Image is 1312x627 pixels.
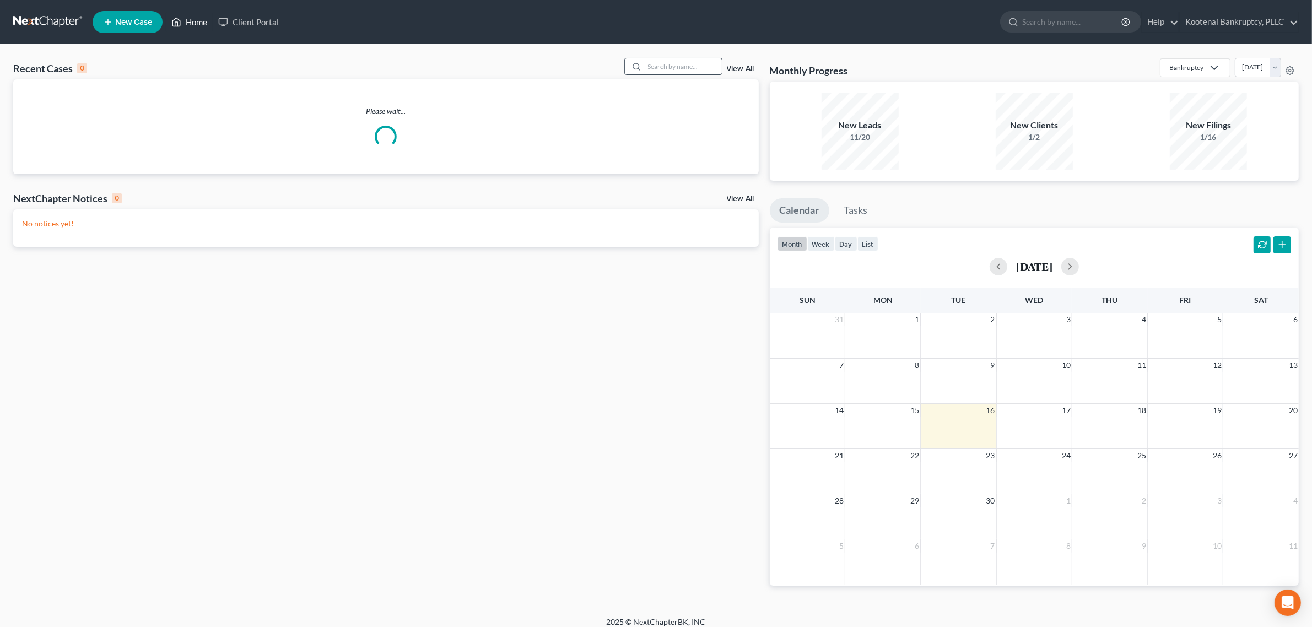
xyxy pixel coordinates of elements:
[13,192,122,205] div: NextChapter Notices
[1254,295,1268,305] span: Sat
[1292,313,1299,326] span: 6
[914,539,920,553] span: 6
[1016,261,1052,272] h2: [DATE]
[996,119,1073,132] div: New Clients
[1216,494,1223,507] span: 3
[985,404,996,417] span: 16
[1212,539,1223,553] span: 10
[834,313,845,326] span: 31
[1141,313,1147,326] span: 4
[909,494,920,507] span: 29
[990,313,996,326] span: 2
[1061,359,1072,372] span: 10
[1065,494,1072,507] span: 1
[800,295,816,305] span: Sun
[914,313,920,326] span: 1
[1212,449,1223,462] span: 26
[834,449,845,462] span: 21
[770,64,848,77] h3: Monthly Progress
[1170,132,1247,143] div: 1/16
[1141,539,1147,553] span: 9
[822,132,899,143] div: 11/20
[22,218,750,229] p: No notices yet!
[213,12,284,32] a: Client Portal
[1170,119,1247,132] div: New Filings
[115,18,152,26] span: New Case
[645,58,722,74] input: Search by name...
[990,539,996,553] span: 7
[1102,295,1117,305] span: Thu
[166,12,213,32] a: Home
[1065,539,1072,553] span: 8
[914,359,920,372] span: 8
[1216,313,1223,326] span: 5
[1288,359,1299,372] span: 13
[1136,404,1147,417] span: 18
[1061,449,1072,462] span: 24
[1025,295,1043,305] span: Wed
[727,65,754,73] a: View All
[727,195,754,203] a: View All
[1212,404,1223,417] span: 19
[1169,63,1203,72] div: Bankruptcy
[1180,12,1298,32] a: Kootenai Bankruptcy, PLLC
[1136,449,1147,462] span: 25
[13,62,87,75] div: Recent Cases
[838,359,845,372] span: 7
[1212,359,1223,372] span: 12
[778,236,807,251] button: month
[1292,494,1299,507] span: 4
[1288,404,1299,417] span: 20
[834,404,845,417] span: 14
[873,295,893,305] span: Mon
[822,119,899,132] div: New Leads
[1180,295,1191,305] span: Fri
[807,236,835,251] button: week
[1141,494,1147,507] span: 2
[909,404,920,417] span: 15
[1065,313,1072,326] span: 3
[1288,449,1299,462] span: 27
[834,198,878,223] a: Tasks
[952,295,966,305] span: Tue
[77,63,87,73] div: 0
[1136,359,1147,372] span: 11
[1022,12,1123,32] input: Search by name...
[996,132,1073,143] div: 1/2
[770,198,829,223] a: Calendar
[1061,404,1072,417] span: 17
[1275,590,1301,616] div: Open Intercom Messenger
[834,494,845,507] span: 28
[985,494,996,507] span: 30
[112,193,122,203] div: 0
[985,449,996,462] span: 23
[909,449,920,462] span: 22
[835,236,857,251] button: day
[13,106,759,117] p: Please wait...
[857,236,878,251] button: list
[990,359,996,372] span: 9
[1288,539,1299,553] span: 11
[1142,12,1179,32] a: Help
[838,539,845,553] span: 5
